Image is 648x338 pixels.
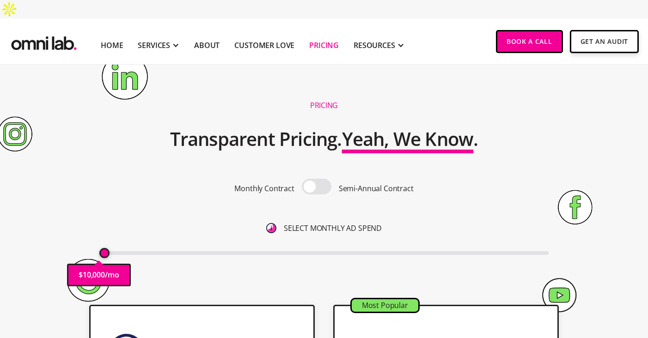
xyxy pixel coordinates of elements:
p: $ [79,269,83,281]
a: About [194,40,220,51]
div: RESOURCES [354,40,395,51]
a: Get An Audit [570,30,639,53]
p: Semi-Annual Contract [339,182,414,195]
p: Monthly Contract [234,182,294,195]
p: 10,000 [83,269,105,281]
h1: Pricing [310,101,338,110]
p: /mo [105,269,119,281]
a: Home [101,40,123,51]
iframe: Chat Widget [482,231,648,338]
p: SELECT MONTHLY AD SPEND [284,222,382,235]
div: Most Popular [352,299,418,312]
a: Customer Love [234,40,294,51]
a: Pricing [309,40,339,51]
h2: Transparent Pricing. . [170,122,478,156]
img: Omni Lab: B2B SaaS Demand Generation Agency [9,30,79,53]
a: home [9,30,79,53]
div: SERVICES [138,40,170,51]
span: Yeah, We Know [342,126,474,151]
a: Book a Call [496,30,563,53]
img: 6410812402e99d19b372aa32_omni-nav-info.svg [266,223,276,233]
